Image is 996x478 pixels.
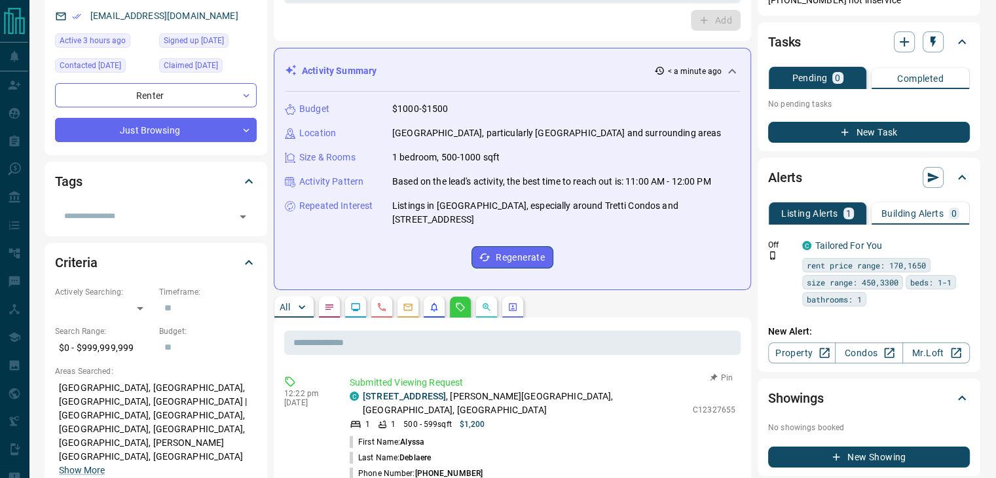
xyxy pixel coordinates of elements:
p: Activity Pattern [299,175,363,189]
p: Budget: [159,325,257,337]
div: Criteria [55,247,257,278]
p: Building Alerts [881,209,944,218]
p: 12:22 pm [284,389,330,398]
p: Repeated Interest [299,199,373,213]
div: Showings [768,382,970,414]
p: C12327655 [693,404,735,416]
p: 0 [951,209,957,218]
span: size range: 450,3300 [807,276,898,289]
p: $1,200 [460,418,485,430]
svg: Email Verified [72,12,81,21]
p: Size & Rooms [299,151,356,164]
div: Just Browsing [55,118,257,142]
span: Signed up [DATE] [164,34,224,47]
p: Off [768,239,794,251]
button: Pin [703,372,741,384]
p: Listings in [GEOGRAPHIC_DATA], especially around Tretti Condos and [STREET_ADDRESS] [392,199,740,227]
span: Contacted [DATE] [60,59,121,72]
span: bathrooms: 1 [807,293,862,306]
p: Search Range: [55,325,153,337]
p: [DATE] [284,398,330,407]
p: Submitted Viewing Request [350,376,735,390]
div: condos.ca [350,392,359,401]
span: beds: 1-1 [910,276,951,289]
h2: Criteria [55,252,98,273]
a: [STREET_ADDRESS] [363,391,446,401]
div: Sat Jul 20 2024 [55,58,153,77]
p: Actively Searching: [55,286,153,298]
svg: Emails [403,302,413,312]
p: All [280,303,290,312]
span: Alyssa [400,437,424,447]
svg: Calls [377,302,387,312]
svg: Opportunities [481,302,492,312]
p: Timeframe: [159,286,257,298]
div: Tags [55,166,257,197]
p: Listing Alerts [781,209,838,218]
p: Activity Summary [302,64,377,78]
p: , [PERSON_NAME][GEOGRAPHIC_DATA], [GEOGRAPHIC_DATA], [GEOGRAPHIC_DATA] [363,390,686,417]
div: condos.ca [802,241,811,250]
p: Budget [299,102,329,116]
button: Show More [59,464,105,477]
button: New Showing [768,447,970,468]
p: Location [299,126,336,140]
h2: Alerts [768,167,802,188]
button: Regenerate [471,246,553,268]
span: [PHONE_NUMBER] [415,469,483,478]
button: New Task [768,122,970,143]
div: Wed Jun 12 2024 [159,58,257,77]
p: [GEOGRAPHIC_DATA], particularly [GEOGRAPHIC_DATA] and surrounding areas [392,126,721,140]
p: No pending tasks [768,94,970,114]
svg: Requests [455,302,466,312]
span: Claimed [DATE] [164,59,218,72]
p: 1 bedroom, 500-1000 sqft [392,151,500,164]
a: Condos [835,342,902,363]
div: Tasks [768,26,970,58]
a: Property [768,342,836,363]
p: $0 - $999,999,999 [55,337,153,359]
div: Sat Aug 16 2025 [55,33,153,52]
svg: Listing Alerts [429,302,439,312]
div: Renter [55,83,257,107]
span: rent price range: 170,1650 [807,259,926,272]
a: Tailored For You [815,240,882,251]
p: New Alert: [768,325,970,339]
svg: Notes [324,302,335,312]
p: Last Name: [350,452,431,464]
h2: Tasks [768,31,801,52]
svg: Lead Browsing Activity [350,302,361,312]
p: $1000-$1500 [392,102,448,116]
svg: Agent Actions [507,302,518,312]
p: No showings booked [768,422,970,433]
span: Active 3 hours ago [60,34,126,47]
p: Pending [792,73,827,83]
p: Based on the lead's activity, the best time to reach out is: 11:00 AM - 12:00 PM [392,175,711,189]
div: Fri May 10 2024 [159,33,257,52]
a: [EMAIL_ADDRESS][DOMAIN_NAME] [90,10,238,21]
span: Deblaere [399,453,431,462]
div: Activity Summary< a minute ago [285,59,740,83]
h2: Showings [768,388,824,409]
p: < a minute ago [667,65,722,77]
p: First Name: [350,436,424,448]
p: Completed [897,74,944,83]
p: Areas Searched: [55,365,257,377]
svg: Push Notification Only [768,251,777,260]
h2: Tags [55,171,82,192]
button: Open [234,208,252,226]
a: Mr.Loft [902,342,970,363]
p: 1 [391,418,396,430]
p: 1 [365,418,370,430]
p: 500 - 599 sqft [403,418,451,430]
p: 1 [846,209,851,218]
p: 0 [835,73,840,83]
div: Alerts [768,162,970,193]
